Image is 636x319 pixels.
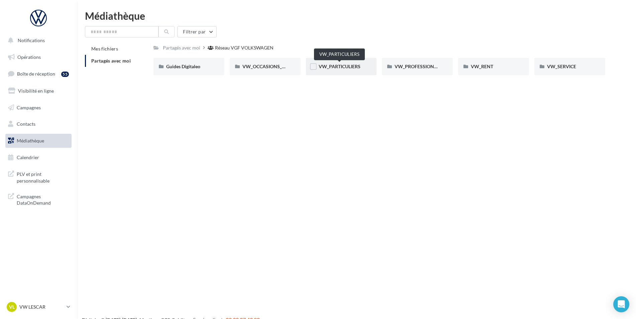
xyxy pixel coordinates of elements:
[242,64,308,69] span: VW_OCCASIONS_GARANTIES
[177,26,217,37] button: Filtrer par
[166,64,200,69] span: Guides Digitaleo
[4,117,73,131] a: Contacts
[314,48,365,60] div: VW_PARTICULIERS
[215,44,274,51] div: Réseau VGF VOLKSWAGEN
[5,301,72,313] a: VL VW LESCAR
[61,72,69,77] div: 55
[17,154,39,160] span: Calendrier
[17,121,35,127] span: Contacts
[4,101,73,115] a: Campagnes
[4,134,73,148] a: Médiathèque
[319,64,360,69] span: VW_PARTICULIERS
[395,64,445,69] span: VW_PROFESSIONNELS
[19,304,64,310] p: VW LESCAR
[4,67,73,81] a: Boîte de réception55
[547,64,576,69] span: VW_SERVICE
[163,44,200,51] div: Partagés avec moi
[18,88,54,94] span: Visibilité en ligne
[18,37,45,43] span: Notifications
[17,138,44,143] span: Médiathèque
[91,58,131,64] span: Partagés avec moi
[17,104,41,110] span: Campagnes
[17,71,55,77] span: Boîte de réception
[4,189,73,209] a: Campagnes DataOnDemand
[4,167,73,187] a: PLV et print personnalisable
[17,170,69,184] span: PLV et print personnalisable
[9,304,15,310] span: VL
[17,192,69,206] span: Campagnes DataOnDemand
[4,50,73,64] a: Opérations
[4,84,73,98] a: Visibilité en ligne
[85,11,628,21] div: Médiathèque
[17,54,41,60] span: Opérations
[471,64,493,69] span: VW_RENT
[613,296,629,312] div: Open Intercom Messenger
[4,33,70,47] button: Notifications
[91,46,118,51] span: Mes fichiers
[4,150,73,165] a: Calendrier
